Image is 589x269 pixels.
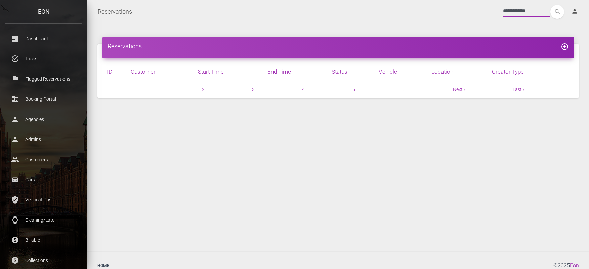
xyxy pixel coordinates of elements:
[5,212,82,228] a: watch Cleaning/Late
[403,85,406,93] span: …
[128,63,195,80] th: Customer
[195,63,265,80] th: Start Time
[10,54,77,64] p: Tasks
[5,30,82,47] a: dashboard Dashboard
[98,3,132,20] a: Reservations
[10,255,77,265] p: Collections
[376,63,429,80] th: Vehicle
[329,63,376,80] th: Status
[5,171,82,188] a: drive_eta Cars
[10,34,77,44] p: Dashboard
[453,87,465,92] a: Next ›
[566,5,584,18] a: person
[5,50,82,67] a: task_alt Tasks
[152,85,154,93] span: 1
[513,87,525,92] a: Last »
[265,63,329,80] th: End Time
[10,235,77,245] p: Billable
[104,85,572,93] nav: pager
[571,8,578,15] i: person
[10,195,77,205] p: Verifications
[5,131,82,148] a: person Admins
[5,91,82,107] a: corporate_fare Booking Portal
[202,87,205,92] a: 2
[10,154,77,165] p: Customers
[5,111,82,128] a: person Agencies
[5,151,82,168] a: people Customers
[108,42,569,50] h4: Reservations
[429,63,489,80] th: Location
[10,74,77,84] p: Flagged Reservations
[302,87,305,92] a: 4
[5,232,82,249] a: paid Billable
[10,215,77,225] p: Cleaning/Late
[252,87,255,92] a: 3
[570,262,579,269] a: Eon
[10,175,77,185] p: Cars
[489,63,572,80] th: Creator Type
[561,43,569,50] a: add_circle_outline
[104,63,128,80] th: ID
[5,191,82,208] a: verified_user Verifications
[352,87,355,92] a: 5
[550,5,564,19] button: search
[10,114,77,124] p: Agencies
[10,94,77,104] p: Booking Portal
[561,43,569,51] i: add_circle_outline
[10,134,77,144] p: Admins
[5,252,82,269] a: paid Collections
[5,71,82,87] a: flag Flagged Reservations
